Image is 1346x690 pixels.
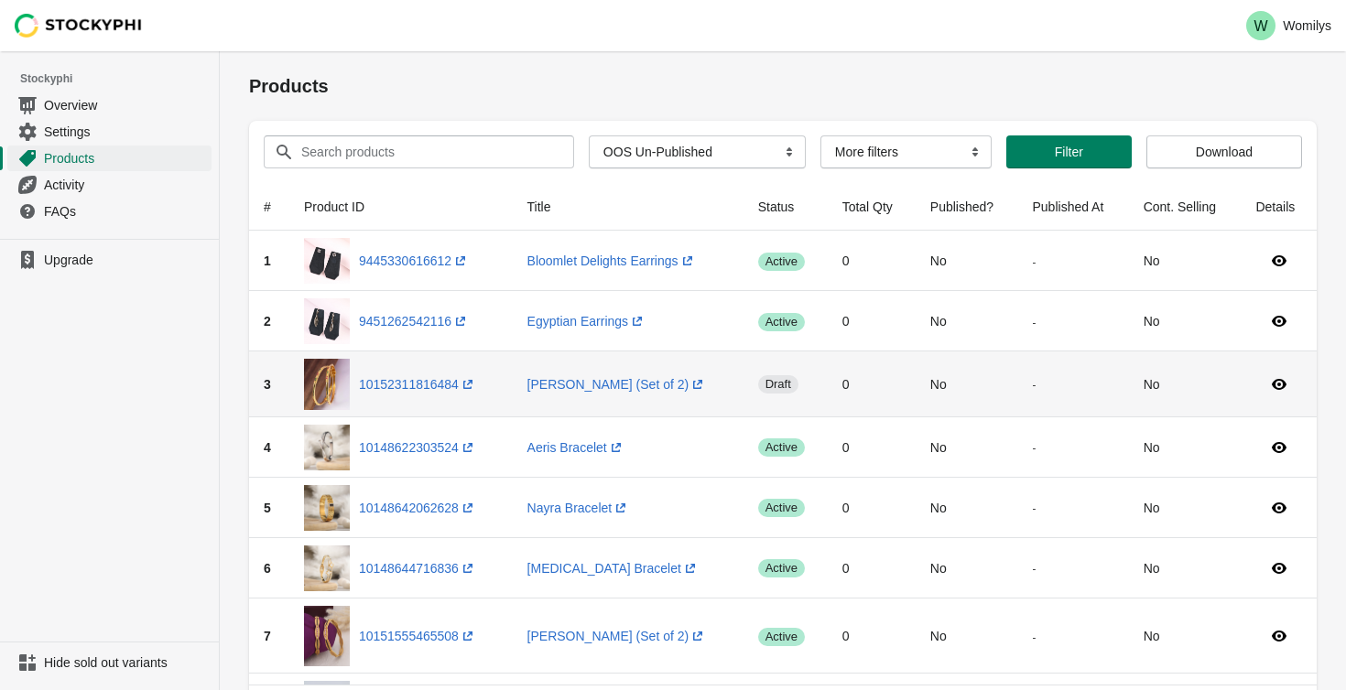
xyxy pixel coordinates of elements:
[916,351,1018,417] td: No
[758,499,805,517] span: active
[264,501,271,515] span: 5
[758,253,805,271] span: active
[7,171,212,198] a: Activity
[1239,7,1339,44] button: Avatar with initials WWomilys
[264,561,271,576] span: 6
[758,313,805,331] span: active
[1283,18,1331,33] p: Womilys
[44,96,208,114] span: Overview
[359,629,477,643] a: 10151555465508(opens a new window)
[758,375,798,394] span: draft
[1196,145,1253,159] span: Download
[1055,145,1083,159] span: Filter
[758,438,805,457] span: active
[359,377,477,392] a: 10152311816484(opens a new window)
[527,629,708,643] a: [PERSON_NAME] (Set of 2)(opens a new window)
[916,538,1018,598] td: No
[527,440,625,455] a: Aeris Bracelet(opens a new window)
[916,478,1018,538] td: No
[44,149,208,167] span: Products
[304,359,350,410] img: 202509041044476305.jpg
[7,198,212,224] a: FAQs
[513,183,744,231] th: Title
[527,501,631,515] a: Nayra Bracelet(opens a new window)
[7,247,212,273] a: Upgrade
[15,14,143,38] img: Stockyphi
[1254,18,1269,34] text: W
[1129,478,1242,538] td: No
[1033,378,1037,390] small: -
[1018,183,1129,231] th: Published At
[916,183,1018,231] th: Published?
[289,183,513,231] th: Product ID
[1129,183,1242,231] th: Cont. Selling
[304,425,350,470] img: 202509041040540640.jpg
[1006,135,1132,168] button: Filter
[359,561,477,576] a: 10148644716836(opens a new window)
[758,628,805,646] span: active
[527,314,647,329] a: Egyptian Earrings(opens a new window)
[304,298,350,344] img: 202509041033140121.jpg
[828,231,916,291] td: 0
[359,501,477,515] a: 10148642062628(opens a new window)
[304,545,350,591] img: 202509041041262209.jpg
[264,377,271,392] span: 3
[264,440,271,455] span: 4
[1129,351,1242,417] td: No
[828,351,916,417] td: 0
[249,183,289,231] th: #
[828,598,916,674] td: 0
[744,183,828,231] th: Status
[1146,135,1302,168] button: Download
[916,598,1018,674] td: No
[44,202,208,221] span: FAQs
[1129,538,1242,598] td: No
[828,538,916,598] td: 0
[916,291,1018,351] td: No
[44,251,208,269] span: Upgrade
[304,238,350,284] img: 202509041031301248.jpg
[7,118,212,145] a: Settings
[1129,231,1242,291] td: No
[304,606,350,667] img: 202510122009098737_IMG_6653.jpg
[264,629,271,643] span: 7
[1033,255,1037,267] small: -
[527,253,697,268] a: Bloomlet Delights Earrings(opens a new window)
[527,561,700,576] a: [MEDICAL_DATA] Bracelet(opens a new window)
[359,314,470,329] a: 9451262542116(opens a new window)
[1033,562,1037,574] small: -
[300,135,541,168] input: Search products
[1129,291,1242,351] td: No
[527,377,708,392] a: [PERSON_NAME] (Set of 2)(opens a new window)
[758,559,805,577] span: active
[1033,631,1037,642] small: -
[7,145,212,171] a: Products
[44,176,208,194] span: Activity
[828,478,916,538] td: 0
[7,92,212,118] a: Overview
[44,123,208,141] span: Settings
[7,650,212,675] a: Hide sold out variants
[20,70,219,88] span: Stockyphi
[1129,417,1242,478] td: No
[916,417,1018,478] td: No
[359,253,470,268] a: 9445330616612(opens a new window)
[264,253,271,268] span: 1
[828,291,916,351] td: 0
[828,417,916,478] td: 0
[1033,316,1037,328] small: -
[828,183,916,231] th: Total Qty
[1033,441,1037,453] small: -
[304,485,350,531] img: 202509041041212434.jpg
[916,231,1018,291] td: No
[1246,11,1275,40] span: Avatar with initials W
[1033,501,1037,513] small: -
[44,653,208,672] span: Hide sold out variants
[249,73,1317,99] h1: Products
[359,440,477,455] a: 10148622303524(opens a new window)
[264,314,271,329] span: 2
[1241,183,1317,231] th: Details
[1129,598,1242,674] td: No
